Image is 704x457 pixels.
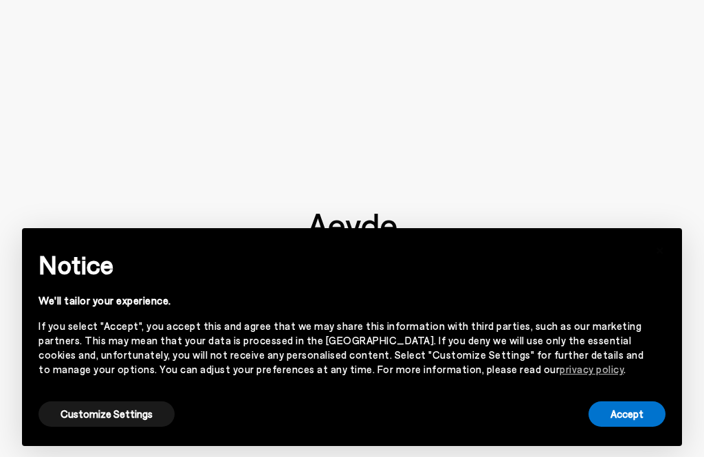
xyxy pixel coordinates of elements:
[38,247,643,282] h2: Notice
[643,232,676,265] button: Close this notice
[38,401,175,427] button: Customize Settings
[588,401,665,427] button: Accept
[655,238,665,258] span: ×
[38,293,643,308] div: We'll tailor your experience.
[560,363,624,375] a: privacy policy
[307,214,397,244] img: footer-logo.svg
[38,319,643,377] div: If you select "Accept", you accept this and agree that we may share this information with third p...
